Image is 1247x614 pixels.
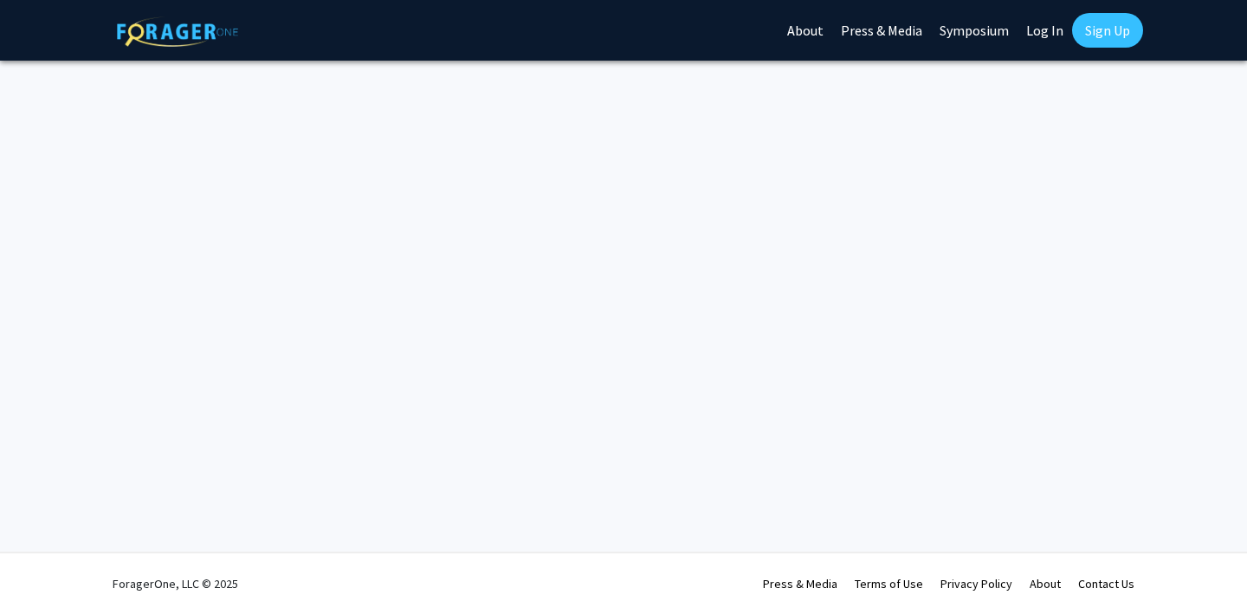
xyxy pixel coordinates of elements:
div: ForagerOne, LLC © 2025 [113,553,238,614]
a: Privacy Policy [940,576,1012,591]
a: Terms of Use [855,576,923,591]
img: ForagerOne Logo [117,16,238,47]
a: Sign Up [1072,13,1143,48]
a: Contact Us [1078,576,1134,591]
a: About [1030,576,1061,591]
a: Press & Media [763,576,837,591]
